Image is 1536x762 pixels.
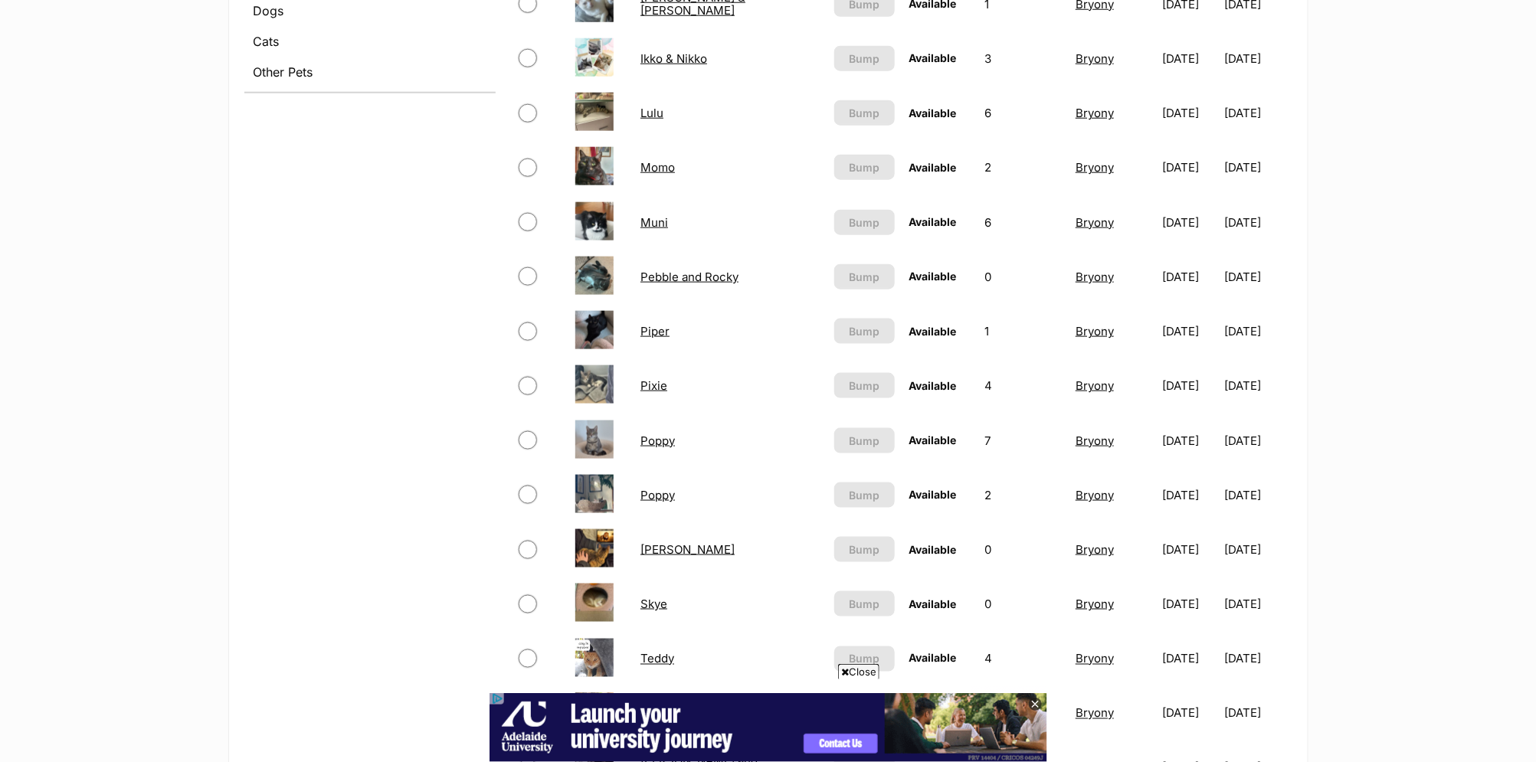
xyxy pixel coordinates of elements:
a: Poppy [640,433,675,448]
span: Available [909,161,956,174]
td: 4 [979,359,1069,412]
td: 2 [979,469,1069,522]
td: 2 [979,141,1069,194]
td: 0 [979,250,1069,303]
button: Bump [834,646,895,672]
a: Bryony [1076,433,1114,448]
span: Available [909,106,956,119]
span: Available [909,379,956,392]
a: Pixie [640,378,667,393]
span: Close [838,664,879,679]
button: Bump [834,264,895,289]
td: [DATE] [1157,577,1223,630]
td: [DATE] [1157,469,1223,522]
td: 4 [979,633,1069,685]
span: Available [909,433,956,446]
a: Ikko & Nikko [640,51,707,66]
td: [DATE] [1157,687,1223,740]
span: Available [909,597,956,610]
td: [DATE] [1224,32,1290,85]
a: Bryony [1076,652,1114,666]
span: Available [909,215,956,228]
span: Bump [849,269,879,285]
span: Bump [849,378,879,394]
iframe: Advertisement [490,685,1047,754]
td: [DATE] [1224,633,1290,685]
span: Available [909,51,956,64]
a: Bryony [1076,488,1114,502]
span: Available [909,543,956,556]
span: Bump [849,105,879,121]
button: Bump [834,210,895,235]
a: Bryony [1076,378,1114,393]
td: [DATE] [1157,32,1223,85]
td: [DATE] [1157,250,1223,303]
td: 7 [979,414,1069,467]
td: [DATE] [1224,196,1290,249]
span: Bump [849,596,879,612]
span: Bump [849,323,879,339]
button: Bump [834,482,895,508]
a: Bryony [1076,51,1114,66]
span: Bump [849,541,879,558]
a: Bryony [1076,542,1114,557]
td: [DATE] [1157,305,1223,358]
a: Bryony [1076,160,1114,175]
td: 3 [979,32,1069,85]
span: Available [909,325,956,338]
td: [DATE] [1157,523,1223,576]
a: Muni [640,215,668,230]
td: [DATE] [1224,359,1290,412]
td: [DATE] [1224,141,1290,194]
td: [DATE] [1224,523,1290,576]
img: Teddy [575,639,614,677]
span: Available [909,270,956,283]
a: Teddy [640,652,674,666]
td: [DATE] [1224,469,1290,522]
a: Poppy [640,488,675,502]
button: Bump [834,537,895,562]
button: Bump [834,46,895,71]
td: 6 [979,87,1069,139]
span: Bump [849,433,879,449]
button: Bump [834,100,895,126]
span: Bump [849,159,879,175]
span: Bump [849,487,879,503]
a: Pebble and Rocky [640,270,739,284]
td: 6 [979,196,1069,249]
span: Bump [849,51,879,67]
a: Piper [640,324,670,338]
td: [DATE] [1224,305,1290,358]
td: [DATE] [1224,250,1290,303]
button: Bump [834,591,895,616]
span: Available [909,652,956,665]
a: Bryony [1076,597,1114,611]
td: 0 [979,577,1069,630]
td: [DATE] [1157,359,1223,412]
a: Bryony [1076,215,1114,230]
td: [DATE] [1224,577,1290,630]
td: [DATE] [1224,87,1290,139]
a: [PERSON_NAME] [640,542,735,557]
a: Bryony [1076,324,1114,338]
a: Bryony [1076,270,1114,284]
span: Available [909,488,956,501]
span: Bump [849,214,879,231]
span: Bump [849,651,879,667]
td: [DATE] [1157,414,1223,467]
td: [DATE] [1157,633,1223,685]
button: Bump [834,428,895,453]
td: 0 [979,523,1069,576]
a: Other Pets [244,58,496,86]
a: Bryony [1076,106,1114,120]
td: [DATE] [1157,196,1223,249]
td: 1 [979,305,1069,358]
a: Bryony [1076,706,1114,721]
button: Bump [834,319,895,344]
td: [DATE] [1224,414,1290,467]
a: Momo [640,160,675,175]
td: [DATE] [1157,141,1223,194]
button: Bump [834,373,895,398]
a: Cats [244,28,496,55]
a: Skye [640,597,667,611]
